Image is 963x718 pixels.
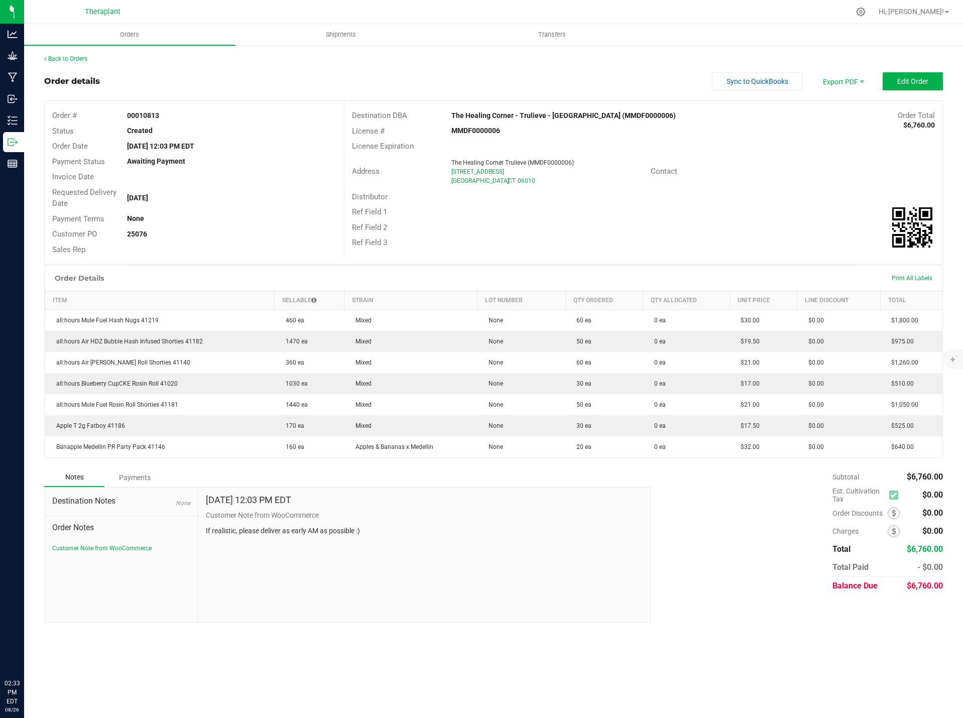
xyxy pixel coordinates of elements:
[176,500,190,507] span: None
[52,111,77,120] span: Order #
[85,8,121,16] span: Theraplant
[5,679,20,706] p: 02:33 PM EDT
[727,77,788,85] span: Sync to QuickBooks
[886,401,918,408] span: $1,050.00
[803,443,824,450] span: $0.00
[897,77,928,85] span: Edit Order
[352,167,380,176] span: Address
[127,157,185,165] strong: Awaiting Payment
[797,291,881,310] th: Line Discount
[44,468,104,487] div: Notes
[886,317,918,324] span: $1,800.00
[812,72,873,90] li: Export PDF
[281,422,304,429] span: 170 ea
[8,94,18,104] inline-svg: Inbound
[803,317,824,324] span: $0.00
[350,359,372,366] span: Mixed
[643,291,730,310] th: Qty Allocated
[447,24,658,45] a: Transfers
[886,380,914,387] span: $510.00
[350,380,372,387] span: Mixed
[518,177,535,184] span: 06010
[44,55,87,62] a: Back to Orders
[127,214,144,222] strong: None
[55,274,104,282] h1: Order Details
[275,291,344,310] th: Sellable
[832,473,859,481] span: Subtotal
[352,223,387,232] span: Ref Field 2
[571,338,591,345] span: 50 ea
[127,127,153,135] strong: Created
[832,544,851,554] span: Total
[206,510,643,521] p: Customer Note from WooCommerce
[565,291,643,310] th: Qty Ordered
[736,380,760,387] span: $17.00
[917,562,943,572] span: - $0.00
[8,137,18,147] inline-svg: Outbound
[451,111,676,119] strong: The Healing Corner - Trulieve - [GEOGRAPHIC_DATA] (MMDF0000006)
[5,706,20,713] p: 08/26
[352,238,387,247] span: Ref Field 3
[350,317,372,324] span: Mixed
[880,291,942,310] th: Total
[127,111,159,119] strong: 00010813
[51,338,203,345] span: all:hours Air HDZ Bubble Hash Infused Shorties 41182
[451,177,509,184] span: [GEOGRAPHIC_DATA]
[45,291,275,310] th: Item
[52,229,97,238] span: Customer PO
[508,177,516,184] span: CT
[879,8,944,16] span: Hi, [PERSON_NAME]!
[8,72,18,82] inline-svg: Manufacturing
[571,422,591,429] span: 30 ea
[571,443,591,450] span: 20 ea
[484,317,503,324] span: None
[451,127,500,135] strong: MMDF0000006
[886,443,914,450] span: $640.00
[8,115,18,126] inline-svg: Inventory
[52,522,190,534] span: Order Notes
[52,172,94,181] span: Invoice Date
[832,581,878,590] span: Balance Due
[832,487,885,503] span: Est. Cultivation Tax
[525,30,579,39] span: Transfers
[10,638,40,668] iframe: Resource center
[883,72,943,90] button: Edit Order
[484,359,503,366] span: None
[922,508,943,518] span: $0.00
[52,142,88,151] span: Order Date
[312,30,370,39] span: Shipments
[571,359,591,366] span: 60 ea
[51,380,178,387] span: all:hours Blueberry CupCKE Rosin Roll 41020
[206,495,291,505] h4: [DATE] 12:03 PM EDT
[571,317,591,324] span: 60 ea
[803,359,824,366] span: $0.00
[855,7,867,17] div: Manage settings
[651,167,677,176] span: Contact
[352,127,385,136] span: License #
[507,177,508,184] span: ,
[52,157,105,166] span: Payment Status
[736,401,760,408] span: $21.00
[712,72,802,90] button: Sync to QuickBooks
[281,317,304,324] span: 460 ea
[803,338,824,345] span: $0.00
[832,527,888,535] span: Charges
[344,291,477,310] th: Strain
[922,490,943,500] span: $0.00
[8,159,18,169] inline-svg: Reports
[51,317,159,324] span: all:hours Mule Fuel Hash Nugs 41219
[484,422,503,429] span: None
[352,192,388,201] span: Distributor
[484,401,503,408] span: None
[52,495,190,507] span: Destination Notes
[352,111,407,120] span: Destination DBA
[30,636,42,648] iframe: Resource center unread badge
[235,24,447,45] a: Shipments
[51,359,190,366] span: all:hours Air [PERSON_NAME] Roll Shorties 41140
[803,401,824,408] span: $0.00
[736,422,760,429] span: $17.50
[8,51,18,61] inline-svg: Grow
[106,30,153,39] span: Orders
[51,422,125,429] span: Apple T 2g Fatboy 41186
[892,207,932,248] qrcode: 00010813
